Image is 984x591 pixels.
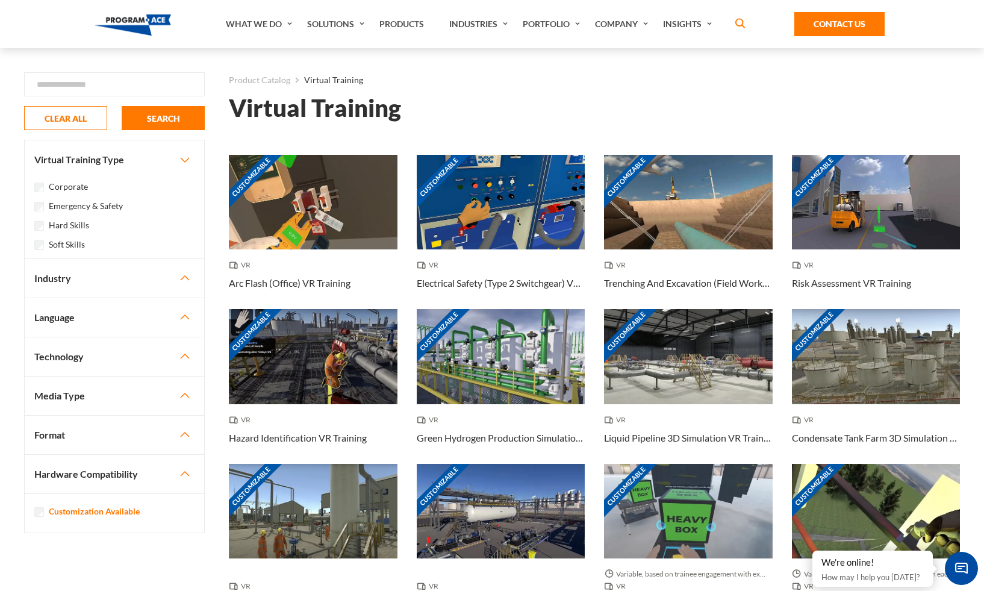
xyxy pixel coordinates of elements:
h3: Green Hydrogen Production Simulation VR Training [417,431,585,445]
span: VR [417,414,443,426]
input: Customization Available [34,507,44,517]
h3: Arc Flash (Office) VR Training [229,276,350,290]
h3: Condensate Tank Farm 3D Simulation VR Training [792,431,961,445]
p: How may I help you [DATE]? [821,570,924,584]
button: Industry [25,259,204,298]
a: Product Catalog [229,72,290,88]
span: Chat Widget [945,552,978,585]
span: VR [792,259,818,271]
button: CLEAR ALL [24,106,107,130]
h3: Hazard Identification VR Training [229,431,367,445]
span: VR [417,259,443,271]
span: VR [229,414,255,426]
a: Customizable Thumbnail - Green Hydrogen Production Simulation VR Training VR Green Hydrogen Produ... [417,309,585,463]
input: Emergency & Safety [34,202,44,211]
button: Hardware Compatibility [25,455,204,493]
a: Customizable Thumbnail - Trenching And Excavation (Field Work) VR Training VR Trenching And Excav... [604,155,773,309]
button: Virtual Training Type [25,140,204,179]
nav: breadcrumb [229,72,960,88]
span: Variable, based on trainee interaction with each section. [792,568,961,580]
a: Customizable Thumbnail - Condensate Tank Farm 3D Simulation VR Training VR Condensate Tank Farm 3... [792,309,961,463]
input: Soft Skills [34,240,44,250]
div: We're online! [821,557,924,569]
a: Customizable Thumbnail - Hazard Identification VR Training VR Hazard Identification VR Training [229,309,397,463]
label: Emergency & Safety [49,199,123,213]
h3: Risk Assessment VR Training [792,276,911,290]
span: Variable, based on trainee engagement with exercises. [604,568,773,580]
span: VR [229,259,255,271]
a: Customizable Thumbnail - Risk Assessment VR Training VR Risk Assessment VR Training [792,155,961,309]
h3: Liquid Pipeline 3D Simulation VR Training [604,431,773,445]
button: Format [25,416,204,454]
h3: Electrical Safety (Type 2 Switchgear) VR Training [417,276,585,290]
label: Soft Skills [49,238,85,251]
span: VR [604,259,631,271]
label: Customization Available [49,505,140,518]
a: Customizable Thumbnail - Electrical Safety (Type 2 Switchgear) VR Training VR Electrical Safety (... [417,155,585,309]
input: Hard Skills [34,221,44,231]
input: Corporate [34,183,44,192]
label: Hard Skills [49,219,89,232]
span: VR [792,414,818,426]
a: Customizable Thumbnail - Arc Flash (Office) VR Training VR Arc Flash (Office) VR Training [229,155,397,309]
h3: Trenching And Excavation (Field Work) VR Training [604,276,773,290]
button: Media Type [25,377,204,415]
label: Corporate [49,180,88,193]
button: Language [25,298,204,337]
h1: Virtual Training [229,98,401,119]
img: Program-Ace [95,14,171,36]
button: Technology [25,337,204,376]
a: Contact Us [794,12,885,36]
span: VR [604,414,631,426]
li: Virtual Training [290,72,363,88]
a: Customizable Thumbnail - Liquid Pipeline 3D Simulation VR Training VR Liquid Pipeline 3D Simulati... [604,309,773,463]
